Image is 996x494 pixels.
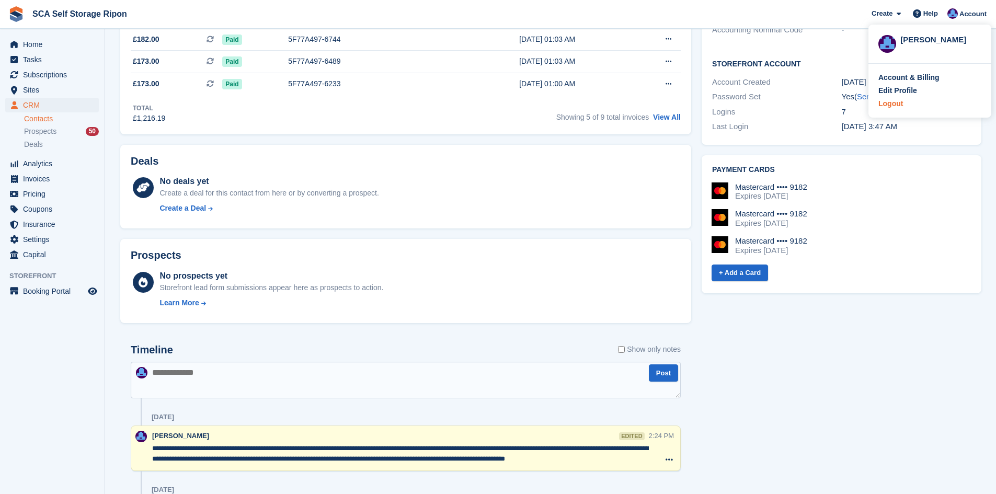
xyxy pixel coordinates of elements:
[23,37,86,52] span: Home
[24,140,43,150] span: Deals
[159,270,383,282] div: No prospects yet
[712,58,971,68] h2: Storefront Account
[878,98,903,109] div: Logout
[519,56,635,67] div: [DATE] 01:03 AM
[222,35,242,45] span: Paid
[878,85,917,96] div: Edit Profile
[712,91,841,103] div: Password Set
[159,297,383,308] a: Learn More
[5,67,99,82] a: menu
[878,85,981,96] a: Edit Profile
[23,232,86,247] span: Settings
[5,156,99,171] a: menu
[23,247,86,262] span: Capital
[712,24,841,36] div: Accounting Nominal Code
[842,122,897,131] time: 2025-06-30 02:47:18 UTC
[86,285,99,297] a: Preview store
[152,432,209,440] span: [PERSON_NAME]
[5,202,99,216] a: menu
[923,8,938,19] span: Help
[878,72,981,83] a: Account & Billing
[152,413,174,421] div: [DATE]
[23,284,86,298] span: Booking Portal
[653,113,681,121] a: View All
[556,113,649,121] span: Showing 5 of 9 total invoices
[5,171,99,186] a: menu
[23,156,86,171] span: Analytics
[159,203,379,214] a: Create a Deal
[878,72,940,83] div: Account & Billing
[28,5,131,22] a: SCA Self Storage Ripon
[288,34,402,45] div: 5F77A497-6744
[23,52,86,67] span: Tasks
[159,297,199,308] div: Learn More
[5,52,99,67] a: menu
[5,284,99,298] a: menu
[878,98,981,109] a: Logout
[222,56,242,67] span: Paid
[712,76,841,88] div: Account Created
[152,486,174,494] div: [DATE]
[618,344,625,355] input: Show only notes
[159,188,379,199] div: Create a deal for this contact from here or by converting a prospect.
[900,34,981,43] div: [PERSON_NAME]
[159,203,206,214] div: Create a Deal
[878,35,896,53] img: Sarah Race
[9,271,104,281] span: Storefront
[735,219,807,228] div: Expires [DATE]
[23,202,86,216] span: Coupons
[133,104,165,113] div: Total
[959,9,987,19] span: Account
[5,247,99,262] a: menu
[5,83,99,97] a: menu
[619,432,644,440] div: edited
[735,191,807,201] div: Expires [DATE]
[23,98,86,112] span: CRM
[133,56,159,67] span: £173.00
[24,127,56,136] span: Prospects
[86,127,99,136] div: 50
[133,113,165,124] div: £1,216.19
[24,126,99,137] a: Prospects 50
[5,98,99,112] a: menu
[842,76,971,88] div: [DATE] 08:16 AM
[24,114,99,124] a: Contacts
[23,217,86,232] span: Insurance
[519,34,635,45] div: [DATE] 01:03 AM
[288,56,402,67] div: 5F77A497-6489
[649,431,674,441] div: 2:24 PM
[712,166,971,174] h2: Payment cards
[712,236,728,253] img: Mastercard Logo
[842,91,971,103] div: Yes
[947,8,958,19] img: Sarah Race
[131,344,173,356] h2: Timeline
[222,79,242,89] span: Paid
[135,431,147,442] img: Sarah Race
[842,24,971,36] div: -
[735,209,807,219] div: Mastercard •••• 9182
[735,246,807,255] div: Expires [DATE]
[649,364,678,382] button: Post
[23,67,86,82] span: Subscriptions
[24,139,99,150] a: Deals
[519,78,635,89] div: [DATE] 01:00 AM
[712,121,841,133] div: Last Login
[5,187,99,201] a: menu
[842,106,971,118] div: 7
[712,106,841,118] div: Logins
[23,83,86,97] span: Sites
[618,344,681,355] label: Show only notes
[23,187,86,201] span: Pricing
[5,37,99,52] a: menu
[8,6,24,22] img: stora-icon-8386f47178a22dfd0bd8f6a31ec36ba5ce8667c1dd55bd0f319d3a0aa187defe.svg
[131,155,158,167] h2: Deals
[5,232,99,247] a: menu
[712,182,728,199] img: Mastercard Logo
[5,217,99,232] a: menu
[872,8,892,19] span: Create
[131,249,181,261] h2: Prospects
[712,209,728,226] img: Mastercard Logo
[735,182,807,192] div: Mastercard •••• 9182
[712,265,768,282] a: + Add a Card
[854,92,900,101] span: ( )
